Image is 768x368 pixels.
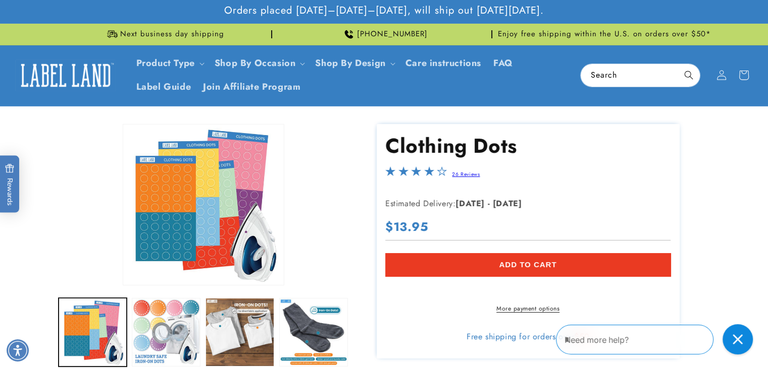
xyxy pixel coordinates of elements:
a: Care instructions [399,51,487,75]
h1: Clothing Dots [385,133,671,159]
button: Load image 2 in gallery view [132,298,200,366]
a: More payment options [385,304,671,313]
a: 26 Reviews [452,170,480,178]
span: 4.0-star overall rating [385,169,447,180]
div: Announcement [276,24,492,45]
a: FAQ [487,51,519,75]
summary: Product Type [130,51,209,75]
span: FAQ [493,57,513,69]
a: Product Type [136,56,195,70]
summary: Shop By Design [309,51,399,75]
div: Free shipping for orders over [385,332,671,342]
span: Shop By Occasion [215,57,296,69]
span: Add to cart [499,260,556,269]
a: Shop By Design [315,56,385,70]
span: Next business day shipping [120,29,224,39]
button: Search [678,64,700,86]
a: Label Guide [130,75,197,99]
span: Join Affiliate Program [203,81,300,93]
a: Label Land [12,56,120,95]
button: Load image 3 in gallery view [206,298,274,366]
strong: [DATE] [493,198,522,209]
span: [PHONE_NUMBER] [357,29,428,39]
div: Accessibility Menu [7,339,29,361]
span: Label Guide [136,81,191,93]
span: Rewards [5,164,15,206]
span: Orders placed [DATE]–[DATE]–[DATE], will ship out [DATE][DATE]. [224,4,544,17]
img: Label Land [15,59,116,91]
p: Estimated Delivery: [385,197,638,211]
strong: [DATE] [455,198,485,209]
span: $13.95 [385,219,428,234]
summary: Shop By Occasion [209,51,310,75]
a: Join Affiliate Program [197,75,306,99]
span: Care instructions [405,57,481,69]
strong: - [488,198,490,209]
button: Load image 1 in gallery view [59,298,127,366]
button: Add to cart [385,253,671,276]
iframe: Gorgias Floating Chat [556,321,758,358]
div: Announcement [496,24,712,45]
span: Enjoy free shipping within the U.S. on orders over $50* [498,29,711,39]
button: Load image 4 in gallery view [279,298,348,366]
div: Announcement [56,24,272,45]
